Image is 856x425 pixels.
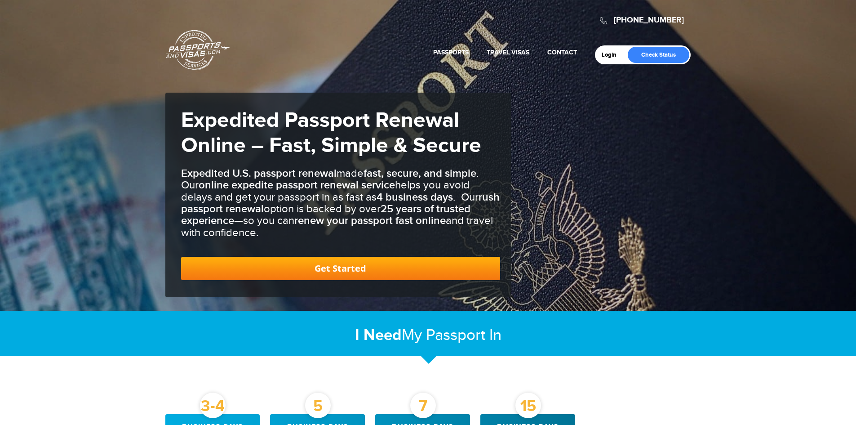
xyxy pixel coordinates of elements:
b: Expedited U.S. passport renewal [181,167,337,180]
a: Login [602,51,623,58]
a: Get Started [181,257,500,280]
b: rush passport renewal [181,191,500,215]
b: fast, secure, and simple [364,167,476,180]
div: 7 [410,393,436,418]
a: Passports & [DOMAIN_NAME] [166,30,230,70]
a: Contact [547,49,577,56]
div: 5 [305,393,331,418]
a: Passports [433,49,469,56]
b: 4 business days [377,191,453,204]
div: 3-4 [200,393,226,418]
b: renew your passport fast online [294,214,446,227]
b: online expedite passport renewal service [199,179,395,192]
h2: My [165,326,691,345]
strong: I Need [355,326,402,345]
a: [PHONE_NUMBER] [614,15,684,25]
h3: made . Our helps you avoid delays and get your passport in as fast as . Our option is backed by o... [181,168,500,239]
div: 15 [515,393,541,418]
a: Check Status [628,47,689,63]
span: Passport In [426,326,501,344]
strong: Expedited Passport Renewal Online – Fast, Simple & Secure [181,107,481,159]
b: 25 years of trusted experience [181,202,470,227]
a: Travel Visas [487,49,529,56]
